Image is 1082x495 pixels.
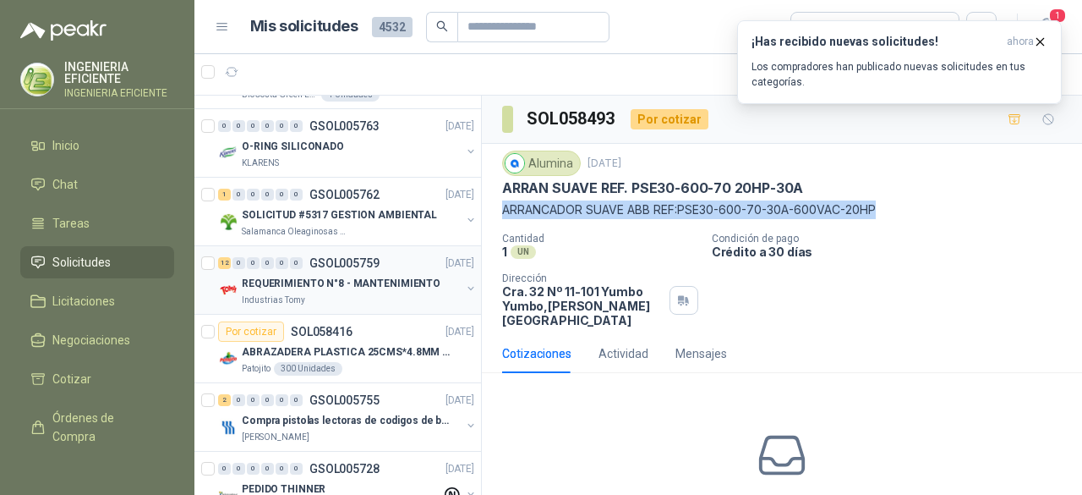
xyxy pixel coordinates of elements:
img: Company Logo [218,280,238,300]
div: 0 [247,394,260,406]
p: [PERSON_NAME] [242,431,309,444]
p: GSOL005755 [309,394,380,406]
img: Logo peakr [20,20,107,41]
p: [DATE] [445,324,474,340]
p: Compra pistolas lectoras de codigos de barras [242,413,452,429]
p: 1 [502,245,507,259]
a: Cotizar [20,363,174,395]
div: 0 [232,189,245,201]
p: INGENIERIA EFICIENTE [64,61,174,85]
p: Dirección [502,272,663,284]
a: Chat [20,168,174,201]
img: Company Logo [21,63,53,96]
span: Órdenes de Compra [52,409,158,446]
p: GSOL005728 [309,463,380,475]
a: Licitaciones [20,285,174,317]
span: Cotizar [52,370,91,388]
a: 1 0 0 0 0 0 GSOL005762[DATE] Company LogoSOLICITUD #5317 GESTION AMBIENTALSalamanca Oleaginosas SAS [218,184,478,239]
p: REQUERIMIENTO N°8 - MANTENIMIENTO [242,276,440,292]
img: Company Logo [218,349,238,369]
p: Patojito [242,362,270,376]
span: Chat [52,175,78,194]
div: 0 [218,463,231,475]
p: GSOL005759 [309,257,380,269]
span: 4532 [372,17,413,37]
div: 0 [232,120,245,132]
div: Cotizaciones [502,344,571,363]
div: Por cotizar [631,109,708,129]
span: Inicio [52,136,79,155]
div: Mensajes [675,344,727,363]
span: Tareas [52,214,90,233]
p: Industrias Tomy [242,294,305,307]
span: search [436,20,448,32]
p: ABRAZADERA PLASTICA 25CMS*4.8MM NEGRA [242,344,452,360]
div: 0 [261,257,274,269]
p: GSOL005762 [309,189,380,201]
button: ¡Has recibido nuevas solicitudes!ahora Los compradores han publicado nuevas solicitudes en tus ca... [737,20,1062,104]
span: Negociaciones [52,331,130,349]
div: 0 [232,257,245,269]
div: 0 [290,257,303,269]
p: Crédito a 30 días [712,245,1075,259]
div: 0 [276,463,288,475]
p: Salamanca Oleaginosas SAS [242,225,348,239]
p: INGENIERIA EFICIENTE [64,88,174,98]
p: O-RING SILICONADO [242,139,344,155]
p: [DATE] [445,118,474,135]
div: 0 [247,120,260,132]
img: Company Logo [218,212,238,232]
p: [DATE] [445,461,474,477]
span: Solicitudes [52,253,111,272]
div: 0 [276,120,288,132]
h3: SOL058493 [527,106,617,132]
a: 12 0 0 0 0 0 GSOL005759[DATE] Company LogoREQUERIMIENTO N°8 - MANTENIMIENTOIndustrias Tomy [218,253,478,307]
div: 0 [261,394,274,406]
p: [DATE] [445,256,474,272]
div: Alumina [502,151,581,176]
p: [DATE] [587,156,621,172]
h1: Mis solicitudes [250,14,358,39]
div: Por cotizar [218,322,284,342]
div: 2 [218,394,231,406]
p: Cantidad [502,233,698,245]
img: Company Logo [218,417,238,437]
a: Órdenes de Compra [20,402,174,453]
div: 0 [276,394,288,406]
p: [DATE] [445,393,474,409]
div: 0 [261,463,274,475]
button: 1 [1031,12,1062,42]
p: SOLICITUD #5317 GESTION AMBIENTAL [242,207,437,223]
div: 0 [290,120,303,132]
div: 12 [218,257,231,269]
div: 0 [261,189,274,201]
div: 0 [261,120,274,132]
div: 0 [276,257,288,269]
a: Por cotizarSOL058416[DATE] Company LogoABRAZADERA PLASTICA 25CMS*4.8MM NEGRAPatojito300 Unidades [194,315,481,383]
p: SOL058416 [291,326,352,338]
p: ARRAN SUAVE REF. PSE30-600-70 20HP-30A [502,179,803,197]
p: Cra. 32 Nº 11-101 Yumbo Yumbo , [PERSON_NAME][GEOGRAPHIC_DATA] [502,284,663,327]
p: ARRANCADOR SUAVE ABB REF:PSE30-600-70-30A-600VAC-20HP [502,201,1062,219]
div: 300 Unidades [274,362,342,376]
div: 0 [247,463,260,475]
img: Company Logo [218,143,238,163]
span: Licitaciones [52,292,115,311]
div: 0 [290,394,303,406]
div: 0 [232,463,245,475]
div: 0 [247,257,260,269]
div: 0 [290,189,303,201]
a: Solicitudes [20,246,174,278]
div: 0 [290,463,303,475]
p: GSOL005763 [309,120,380,132]
div: 0 [247,189,260,201]
div: Actividad [598,344,648,363]
div: Todas [801,18,837,36]
div: 0 [276,189,288,201]
div: 0 [232,394,245,406]
p: Condición de pago [712,233,1075,245]
div: 0 [218,120,231,132]
div: UN [511,245,536,259]
a: Negociaciones [20,324,174,356]
p: KLARENS [242,157,279,170]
